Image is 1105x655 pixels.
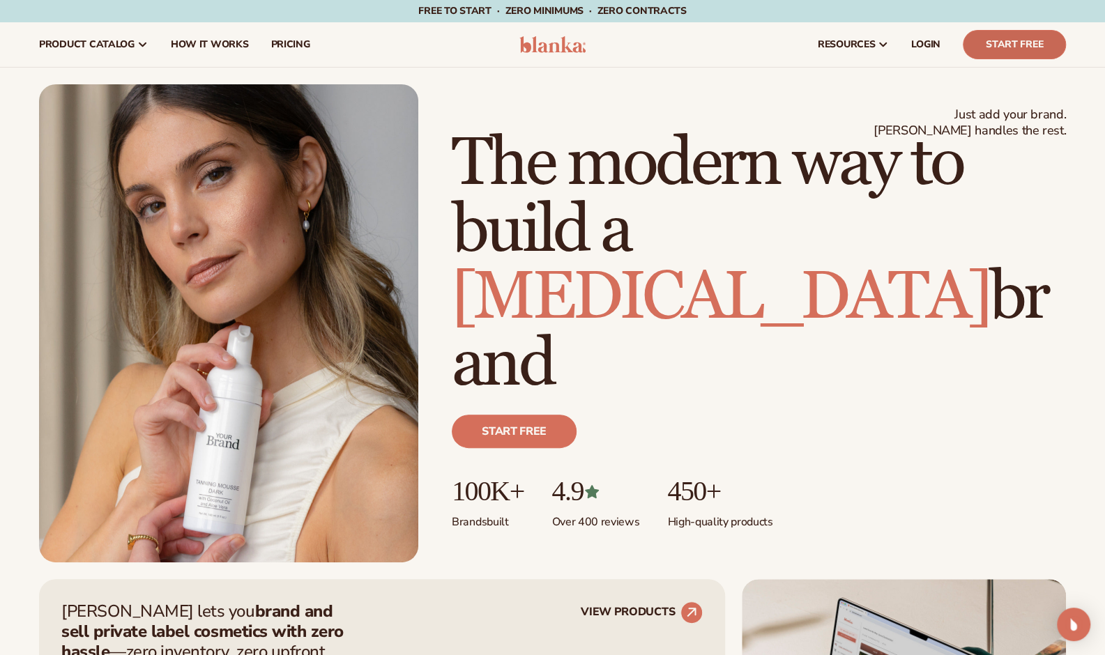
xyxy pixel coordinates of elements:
[581,601,703,624] a: VIEW PRODUCTS
[259,22,321,67] a: pricing
[452,415,577,448] a: Start free
[807,22,900,67] a: resources
[519,36,586,53] img: logo
[874,107,1066,139] span: Just add your brand. [PERSON_NAME] handles the rest.
[452,476,524,507] p: 100K+
[551,507,639,530] p: Over 400 reviews
[39,39,135,50] span: product catalog
[160,22,260,67] a: How It Works
[667,507,772,530] p: High-quality products
[418,4,686,17] span: Free to start · ZERO minimums · ZERO contracts
[1057,608,1090,641] div: Open Intercom Messenger
[911,39,940,50] span: LOGIN
[452,130,1066,398] h1: The modern way to build a brand
[270,39,310,50] span: pricing
[963,30,1066,59] a: Start Free
[900,22,952,67] a: LOGIN
[818,39,875,50] span: resources
[452,507,524,530] p: Brands built
[171,39,249,50] span: How It Works
[39,84,418,562] img: Female holding tanning mousse.
[452,256,989,338] span: [MEDICAL_DATA]
[551,476,639,507] p: 4.9
[28,22,160,67] a: product catalog
[667,476,772,507] p: 450+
